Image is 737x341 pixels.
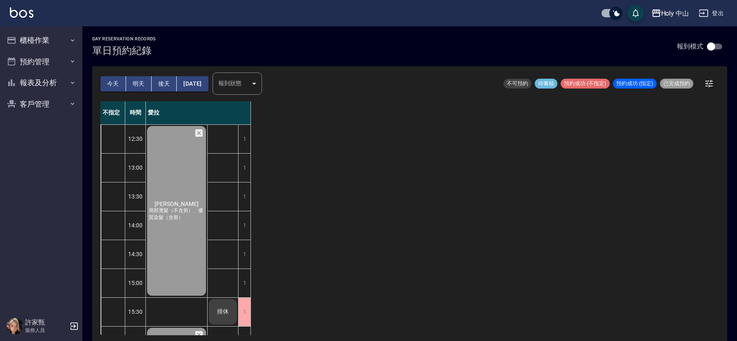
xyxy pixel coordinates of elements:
p: 服務人員 [25,327,67,334]
button: 櫃檯作業 [3,30,79,51]
div: 1 [238,269,250,297]
div: 1 [238,298,250,326]
button: 今天 [101,76,126,91]
div: 12:30 [125,124,146,153]
div: 愛拉 [146,101,251,124]
div: 1 [238,182,250,211]
span: 預約成功 (指定) [613,80,657,87]
span: 待審核 [535,80,557,87]
p: 報到模式 [677,42,703,51]
button: [DATE] [177,76,208,91]
h2: day Reservation records [92,36,156,42]
div: 時間 [125,101,146,124]
span: 預約成功 (不指定) [561,80,610,87]
div: 14:30 [125,240,146,269]
span: [PERSON_NAME] [153,201,200,207]
button: Holy 中山 [648,5,693,22]
div: Holy 中山 [661,8,689,19]
h3: 單日預約紀錄 [92,45,156,56]
span: 不可預約 [503,80,531,87]
span: 排休 [215,308,230,315]
button: 報表及分析 [3,72,79,93]
img: Person [7,318,23,334]
div: 1 [238,125,250,153]
div: 1 [238,154,250,182]
div: 13:30 [125,182,146,211]
button: save [627,5,644,21]
div: 15:00 [125,269,146,297]
button: 客戶管理 [3,93,79,115]
button: 登出 [695,6,727,21]
div: 13:00 [125,153,146,182]
div: 不指定 [101,101,125,124]
span: 已完成預約 [660,80,693,87]
div: 1 [238,211,250,240]
h5: 許家甄 [25,318,67,327]
img: Logo [10,7,33,18]
div: 14:00 [125,211,146,240]
button: 後天 [152,76,177,91]
span: 局部燙髮（不含剪）、優質染髮（含剪） [147,207,206,221]
button: 明天 [126,76,152,91]
div: 1 [238,240,250,269]
div: 15:30 [125,297,146,326]
button: 預約管理 [3,51,79,72]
